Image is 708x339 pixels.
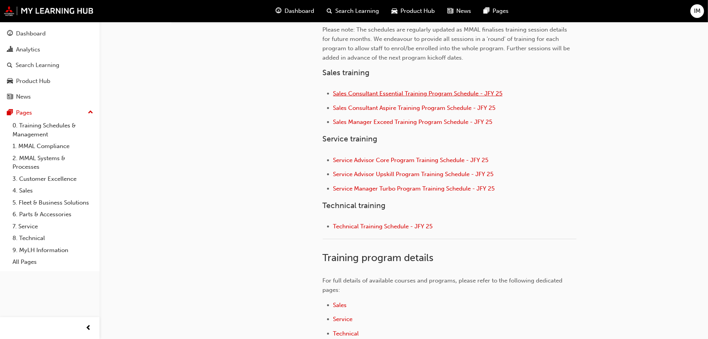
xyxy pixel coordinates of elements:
a: 7. Service [9,221,96,233]
div: Search Learning [16,61,59,70]
a: Sales Consultant Essential Training Program Schedule - JFY 25 [333,90,503,97]
a: news-iconNews [441,3,477,19]
span: prev-icon [86,323,92,333]
button: Pages [3,106,96,120]
a: Product Hub [3,74,96,88]
span: guage-icon [7,30,13,37]
button: DashboardAnalyticsSearch LearningProduct HubNews [3,25,96,106]
a: Service Advisor Core Program Training Schedule - JFY 25 [333,157,489,164]
a: Dashboard [3,26,96,41]
span: chart-icon [7,46,13,53]
a: 9. MyLH Information [9,244,96,256]
a: 8. Technical [9,232,96,244]
a: guage-iconDashboard [269,3,320,19]
img: mmal [4,6,94,16]
span: news-icon [7,94,13,101]
div: Analytics [16,45,40,54]
span: Technical training [323,201,386,210]
span: Training program details [323,252,434,264]
a: Analytics [3,42,96,57]
a: Service Manager Turbo Program Training Schedule - JFY 25 [333,185,495,192]
span: search-icon [7,62,12,69]
a: search-iconSearch Learning [320,3,385,19]
span: Search Learning [335,7,379,16]
span: Pages [493,7,509,16]
span: pages-icon [484,6,489,16]
a: 0. Training Schedules & Management [9,120,96,140]
a: Service Advisor Upskill Program Training Schedule - JFY 25 [333,171,494,178]
a: Technical Training Schedule - JFY 25 [333,223,433,230]
a: 6. Parts & Accessories [9,208,96,221]
a: pages-iconPages [477,3,515,19]
a: Sales Manager Exceed Training Program Schedule - JFY 25 [333,118,493,125]
a: Sales Consultant Aspire Training Program Schedule - JFY 25 [333,104,496,111]
div: Pages [16,108,32,117]
button: IM [690,4,704,18]
span: Dashboard [285,7,314,16]
a: 5. Fleet & Business Solutions [9,197,96,209]
span: guage-icon [276,6,281,16]
span: IM [694,7,701,16]
span: News [456,7,471,16]
a: 2. MMAL Systems & Processes [9,152,96,173]
span: Service training [323,134,378,143]
span: Product Hub [400,7,435,16]
span: Sales training [323,68,370,77]
span: search-icon [327,6,332,16]
span: car-icon [7,78,13,85]
a: 4. Sales [9,185,96,197]
span: pages-icon [7,109,13,117]
span: up-icon [88,108,93,118]
a: 3. Customer Excellence [9,173,96,185]
div: News [16,92,31,101]
a: Sales [333,302,347,309]
span: car-icon [391,6,397,16]
div: Dashboard [16,29,46,38]
a: All Pages [9,256,96,268]
div: Product Hub [16,77,50,86]
a: 1. MMAL Compliance [9,140,96,152]
a: News [3,90,96,104]
span: news-icon [447,6,453,16]
a: Search Learning [3,58,96,72]
a: Technical [333,330,359,337]
a: Service [333,316,353,323]
span: For full details of available courses and programs, please refer to the following dedicated pages: [323,277,564,293]
a: car-iconProduct Hub [385,3,441,19]
span: Please note: The schedules are regularly updated as MMAL finalises training session details for f... [323,26,572,61]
